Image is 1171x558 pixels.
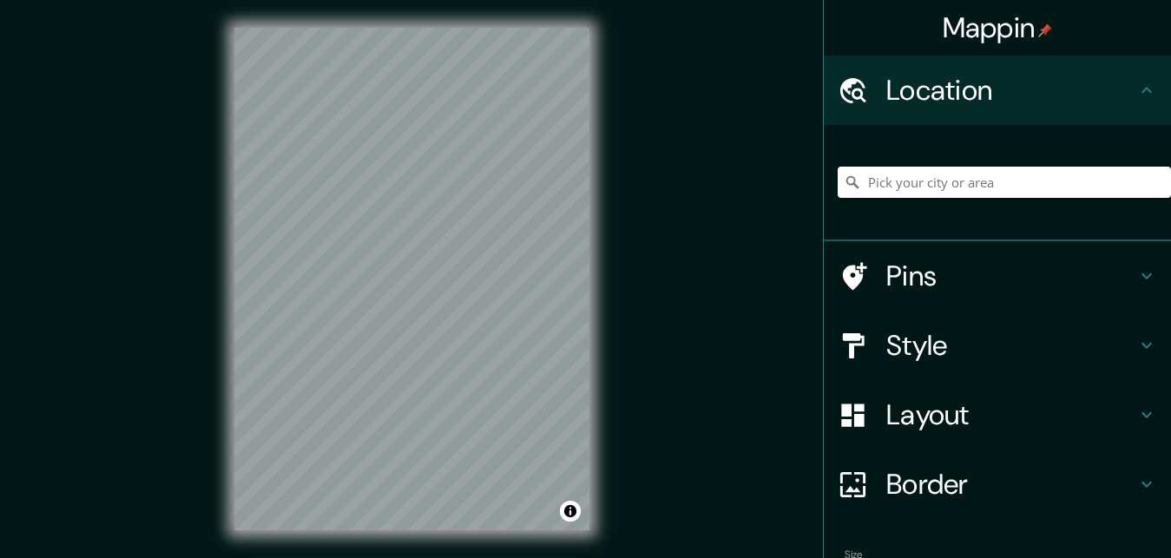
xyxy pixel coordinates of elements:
[1038,23,1052,37] img: pin-icon.png
[824,450,1171,519] div: Border
[943,10,1053,45] h4: Mappin
[838,167,1171,198] input: Pick your city or area
[824,241,1171,311] div: Pins
[234,28,589,530] canvas: Map
[824,311,1171,380] div: Style
[886,73,1136,108] h4: Location
[886,397,1136,432] h4: Layout
[886,259,1136,293] h4: Pins
[1016,490,1152,539] iframe: Help widget launcher
[824,56,1171,125] div: Location
[886,467,1136,502] h4: Border
[824,380,1171,450] div: Layout
[560,501,581,522] button: Toggle attribution
[886,328,1136,363] h4: Style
